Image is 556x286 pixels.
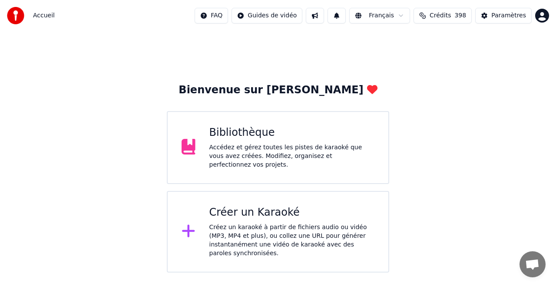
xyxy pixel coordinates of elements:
div: Bibliothèque [209,126,375,140]
div: Créer un Karaoké [209,206,375,220]
button: Paramètres [475,8,532,23]
div: Paramètres [491,11,526,20]
span: Accueil [33,11,55,20]
div: Créez un karaoké à partir de fichiers audio ou vidéo (MP3, MP4 et plus), ou collez une URL pour g... [209,223,375,258]
span: 398 [454,11,466,20]
nav: breadcrumb [33,11,55,20]
span: Crédits [430,11,451,20]
img: youka [7,7,24,24]
button: Crédits398 [414,8,472,23]
div: Bienvenue sur [PERSON_NAME] [179,83,377,97]
div: Accédez et gérez toutes les pistes de karaoké que vous avez créées. Modifiez, organisez et perfec... [209,143,375,169]
button: FAQ [195,8,228,23]
div: Ouvrir le chat [520,251,546,277]
button: Guides de vidéo [232,8,302,23]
